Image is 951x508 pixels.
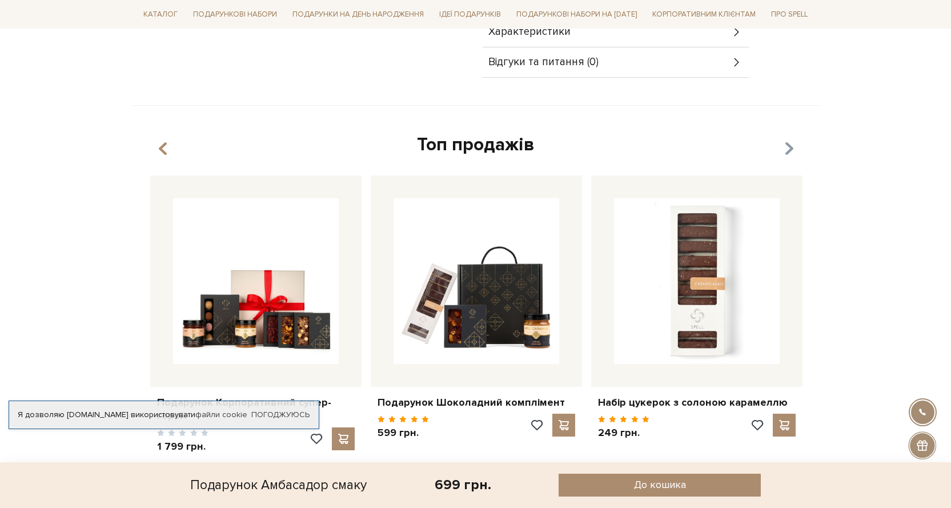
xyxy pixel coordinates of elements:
p: 599 грн. [378,426,430,439]
div: Топ продажів [146,133,806,157]
a: Про Spell [767,6,812,23]
div: 699 грн. [435,476,491,494]
a: файли cookie [195,410,247,419]
span: Відгуки та питання (0) [488,57,599,67]
a: Подарунок Шоколадний комплімент [378,396,575,409]
p: 1 799 грн. [157,440,209,453]
div: Подарунок Амбасадор смаку [190,474,367,497]
a: Ідеї подарунків [435,6,505,23]
a: Подарункові набори на [DATE] [512,5,641,24]
a: Набір цукерок з солоною карамеллю [598,396,796,409]
a: Подарункові набори [188,6,282,23]
a: Подарунки на День народження [288,6,428,23]
a: Корпоративним клієнтам [648,5,760,24]
div: Я дозволяю [DOMAIN_NAME] використовувати [9,410,319,420]
a: Каталог [139,6,182,23]
p: 249 грн. [598,426,650,439]
button: До кошика [559,474,761,497]
a: Погоджуюсь [251,410,310,420]
span: До кошика [634,478,686,491]
a: Подарунок Корпоративний супер-герой [157,396,355,423]
span: Характеристики [488,27,571,37]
